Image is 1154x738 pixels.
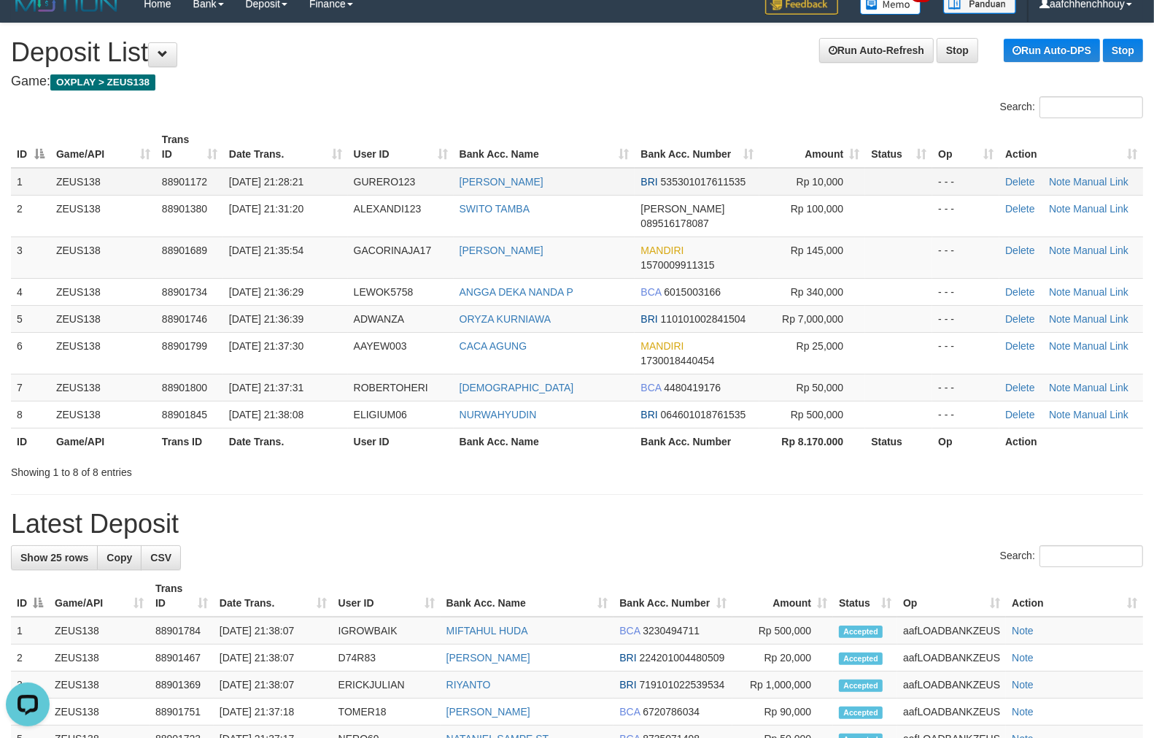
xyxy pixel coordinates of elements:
td: aafLOADBANKZEUS [897,617,1006,645]
span: 88901689 [162,245,207,256]
td: ZEUS138 [50,401,156,428]
td: [DATE] 21:38:07 [214,672,333,699]
span: Accepted [839,653,883,665]
span: Rp 145,000 [791,245,843,256]
span: BCA [640,286,661,298]
button: Open LiveChat chat widget [6,6,50,50]
a: Delete [1005,340,1034,352]
th: ID [11,428,50,455]
span: BRI [619,652,636,664]
span: Copy 089516178087 to clipboard [640,218,708,229]
span: ALEXANDI123 [354,203,422,215]
span: Rp 25,000 [797,340,844,352]
th: Trans ID: activate to sort column ascending [150,575,214,617]
td: aafLOADBANKZEUS [897,645,1006,672]
span: Accepted [839,707,883,719]
td: D74R83 [333,645,441,672]
span: ELIGIUM06 [354,409,407,420]
td: ZEUS138 [49,617,150,645]
th: Amount: activate to sort column ascending [759,126,865,168]
span: GACORINAJA17 [354,245,432,256]
span: Rp 50,000 [797,382,844,393]
input: Search: [1039,545,1143,567]
a: Manual Link [1074,313,1129,325]
a: Note [1012,679,1034,691]
td: - - - [932,278,999,305]
span: [DATE] 21:31:20 [229,203,303,215]
th: Bank Acc. Name [454,428,635,455]
a: Note [1049,286,1071,298]
td: 88901467 [150,645,214,672]
span: Copy 1730018440454 to clipboard [640,355,714,366]
input: Search: [1039,96,1143,118]
a: Manual Link [1074,340,1129,352]
th: Action: activate to sort column ascending [999,126,1143,168]
span: ROBERTOHERI [354,382,428,393]
th: Bank Acc. Number: activate to sort column ascending [635,126,759,168]
span: Copy 1570009911315 to clipboard [640,259,714,271]
td: - - - [932,195,999,237]
th: Amount: activate to sort column ascending [732,575,833,617]
th: Game/API [50,428,156,455]
a: Copy [97,545,142,570]
span: Copy [107,552,132,564]
th: Date Trans.: activate to sort column ascending [223,126,348,168]
span: Rp 10,000 [797,176,844,188]
td: [DATE] 21:37:18 [214,699,333,726]
span: Rp 7,000,000 [782,313,843,325]
span: OXPLAY > ZEUS138 [50,74,155,91]
span: Show 25 rows [20,552,88,564]
span: Copy 064601018761535 to clipboard [661,409,746,420]
th: Status [865,428,932,455]
th: User ID: activate to sort column ascending [348,126,454,168]
a: Stop [937,38,978,63]
td: - - - [932,332,999,374]
a: [DEMOGRAPHIC_DATA] [460,382,574,393]
span: 88901746 [162,313,207,325]
span: BRI [640,176,657,188]
a: ANGGA DEKA NANDA P [460,286,573,298]
a: Stop [1103,39,1143,62]
td: ZEUS138 [50,168,156,196]
a: Manual Link [1074,382,1129,393]
th: Action: activate to sort column ascending [1006,575,1143,617]
span: [DATE] 21:37:30 [229,340,303,352]
a: SWITO TAMBA [460,203,530,215]
h1: Deposit List [11,38,1143,67]
a: Manual Link [1074,245,1129,256]
a: RIYANTO [446,679,491,691]
a: [PERSON_NAME] [460,245,543,256]
td: 7 [11,374,50,401]
span: Copy 6015003166 to clipboard [664,286,721,298]
td: 3 [11,237,50,278]
span: [DATE] 21:38:08 [229,409,303,420]
span: Copy 719101022539534 to clipboard [640,679,725,691]
td: aafLOADBANKZEUS [897,672,1006,699]
a: Note [1049,313,1071,325]
a: Delete [1005,245,1034,256]
h4: Game: [11,74,1143,89]
th: ID: activate to sort column descending [11,126,50,168]
a: CACA AGUNG [460,340,527,352]
span: BRI [640,409,657,420]
a: ORYZA KURNIAWA [460,313,551,325]
td: 3 [11,672,49,699]
a: Manual Link [1074,286,1129,298]
a: Delete [1005,382,1034,393]
a: Note [1012,706,1034,718]
td: 88901784 [150,617,214,645]
th: Status: activate to sort column ascending [833,575,897,617]
span: Rp 340,000 [791,286,843,298]
td: TOMER18 [333,699,441,726]
span: MANDIRI [640,245,684,256]
span: 88901845 [162,409,207,420]
td: Rp 20,000 [732,645,833,672]
th: Bank Acc. Name: activate to sort column ascending [441,575,614,617]
td: ZEUS138 [49,699,150,726]
span: 88901380 [162,203,207,215]
td: Rp 500,000 [732,617,833,645]
th: User ID: activate to sort column ascending [333,575,441,617]
td: - - - [932,168,999,196]
td: ZEUS138 [50,305,156,332]
td: - - - [932,401,999,428]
